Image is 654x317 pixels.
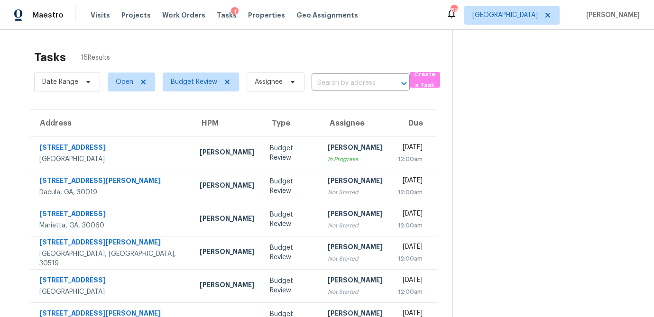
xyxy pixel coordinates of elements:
[270,210,313,229] div: Budget Review
[397,77,411,90] button: Open
[262,110,320,136] th: Type
[200,247,255,259] div: [PERSON_NAME]
[296,10,358,20] span: Geo Assignments
[270,177,313,196] div: Budget Review
[34,53,66,62] h2: Tasks
[39,237,184,249] div: [STREET_ADDRESS][PERSON_NAME]
[270,276,313,295] div: Budget Review
[192,110,262,136] th: HPM
[328,143,383,154] div: [PERSON_NAME]
[39,188,184,197] div: Dacula, GA, 30019
[398,287,423,297] div: 12:00am
[398,143,423,154] div: [DATE]
[390,110,437,136] th: Due
[328,154,383,164] div: In Progress
[328,209,383,221] div: [PERSON_NAME]
[398,209,423,221] div: [DATE]
[328,275,383,287] div: [PERSON_NAME]
[270,243,313,262] div: Budget Review
[200,181,255,192] div: [PERSON_NAME]
[121,10,151,20] span: Projects
[39,287,184,297] div: [GEOGRAPHIC_DATA]
[30,110,192,136] th: Address
[582,10,640,20] span: [PERSON_NAME]
[248,10,285,20] span: Properties
[398,154,423,164] div: 12:00am
[116,77,133,87] span: Open
[398,254,423,263] div: 12:00am
[312,76,383,91] input: Search by address
[328,176,383,188] div: [PERSON_NAME]
[398,188,423,197] div: 12:00am
[200,214,255,226] div: [PERSON_NAME]
[415,69,435,91] span: Create a Task
[39,221,184,230] div: Marietta, GA, 30060
[81,53,110,63] span: 15 Results
[162,10,205,20] span: Work Orders
[231,7,239,17] div: 1
[328,221,383,230] div: Not Started
[39,143,184,154] div: [STREET_ADDRESS]
[410,72,440,88] button: Create a Task
[42,77,78,87] span: Date Range
[32,10,64,20] span: Maestro
[217,12,237,18] span: Tasks
[320,110,390,136] th: Assignee
[91,10,110,20] span: Visits
[270,144,313,163] div: Budget Review
[39,209,184,221] div: [STREET_ADDRESS]
[255,77,283,87] span: Assignee
[39,176,184,188] div: [STREET_ADDRESS][PERSON_NAME]
[39,154,184,164] div: [GEOGRAPHIC_DATA]
[398,275,423,287] div: [DATE]
[451,6,457,15] div: 89
[328,188,383,197] div: Not Started
[200,280,255,292] div: [PERSON_NAME]
[398,242,423,254] div: [DATE]
[328,242,383,254] div: [PERSON_NAME]
[200,147,255,159] div: [PERSON_NAME]
[171,77,217,87] span: Budget Review
[328,254,383,263] div: Not Started
[328,287,383,297] div: Not Started
[398,221,423,230] div: 12:00am
[398,176,423,188] div: [DATE]
[39,275,184,287] div: [STREET_ADDRESS]
[39,249,184,268] div: [GEOGRAPHIC_DATA], [GEOGRAPHIC_DATA], 30519
[472,10,538,20] span: [GEOGRAPHIC_DATA]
